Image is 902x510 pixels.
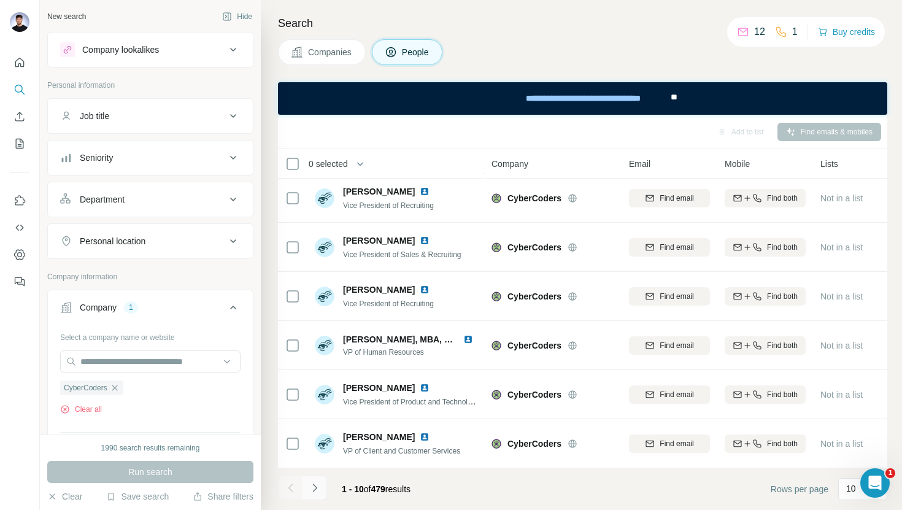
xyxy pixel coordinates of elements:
button: Quick start [10,52,29,74]
img: Logo of CyberCoders [491,439,501,449]
div: Seniority [80,152,113,164]
span: VP of Human Resources [343,347,478,358]
img: LinkedIn logo [420,187,430,196]
button: Find both [725,336,806,355]
button: Clear [47,490,82,503]
button: Buy credits [818,23,875,41]
div: Job title [80,110,109,122]
span: CyberCoders [507,192,561,204]
span: Mobile [725,158,750,170]
button: Find email [629,189,710,207]
span: Not in a list [820,390,863,400]
button: Feedback [10,271,29,293]
span: Lists [820,158,838,170]
span: CyberCoders [507,290,561,303]
img: Avatar [315,336,334,355]
span: Vice President of Recruiting [343,201,434,210]
img: LinkedIn logo [420,383,430,393]
span: Find both [767,193,798,204]
span: results [342,484,411,494]
div: Company [80,301,117,314]
span: CyberCoders [507,339,561,352]
img: Avatar [315,287,334,306]
span: [PERSON_NAME] [343,185,415,198]
span: Company [491,158,528,170]
span: Not in a list [820,292,863,301]
iframe: Intercom live chat [860,468,890,498]
span: CyberCoders [507,241,561,253]
span: Find both [767,438,798,449]
img: Logo of CyberCoders [491,242,501,252]
img: Logo of CyberCoders [491,390,501,400]
button: Search [10,79,29,101]
span: [PERSON_NAME] [343,382,415,394]
span: 1 [885,468,895,478]
span: Vice President of Product and Technology [343,396,479,406]
button: My lists [10,133,29,155]
img: LinkedIn logo [420,432,430,442]
span: Vice President of Recruiting [343,299,434,308]
button: Dashboard [10,244,29,266]
img: Avatar [315,385,334,404]
button: Company lookalikes [48,35,253,64]
span: Find email [660,438,693,449]
span: Rows per page [771,483,828,495]
span: Not in a list [820,242,863,252]
span: [PERSON_NAME] [343,431,415,443]
p: Company information [47,271,253,282]
iframe: Banner [278,82,887,115]
span: of [364,484,371,494]
button: Job title [48,101,253,131]
span: Email [629,158,650,170]
button: Enrich CSV [10,106,29,128]
button: Personal location [48,226,253,256]
span: Vice President of Sales & Recruiting [343,250,461,259]
span: 479 [371,484,385,494]
span: Not in a list [820,193,863,203]
span: People [402,46,430,58]
button: Use Surfe on LinkedIn [10,190,29,212]
span: CyberCoders [507,388,561,401]
img: LinkedIn logo [463,334,473,344]
span: Find both [767,389,798,400]
span: Not in a list [820,439,863,449]
button: Find both [725,238,806,257]
img: LinkedIn logo [420,285,430,295]
span: Find both [767,291,798,302]
img: Avatar [10,12,29,32]
div: Department [80,193,125,206]
button: Find both [725,435,806,453]
span: VP of Client and Customer Services [343,447,460,455]
button: Find email [629,385,710,404]
span: Find email [660,389,693,400]
span: 1 - 10 [342,484,364,494]
span: Find email [660,340,693,351]
span: 0 selected [309,158,348,170]
button: Department [48,185,253,214]
span: Find email [660,291,693,302]
img: Avatar [315,238,334,257]
img: Logo of CyberCoders [491,341,501,350]
span: [PERSON_NAME], MBA, SPHR [343,334,468,344]
span: Find email [660,193,693,204]
button: Find both [725,287,806,306]
div: 1990 search results remaining [101,442,200,454]
span: CyberCoders [64,382,107,393]
img: Logo of CyberCoders [491,292,501,301]
span: Find both [767,242,798,253]
p: Personal information [47,80,253,91]
button: Clear all [60,404,102,415]
div: Company lookalikes [82,44,159,56]
span: Find email [660,242,693,253]
span: Not in a list [820,341,863,350]
p: 1 [792,25,798,39]
span: [PERSON_NAME] [343,234,415,247]
button: Find email [629,336,710,355]
span: Companies [308,46,353,58]
button: Hide [214,7,261,26]
img: Avatar [315,434,334,454]
button: Find email [629,287,710,306]
p: 12 [754,25,765,39]
div: Personal location [80,235,145,247]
